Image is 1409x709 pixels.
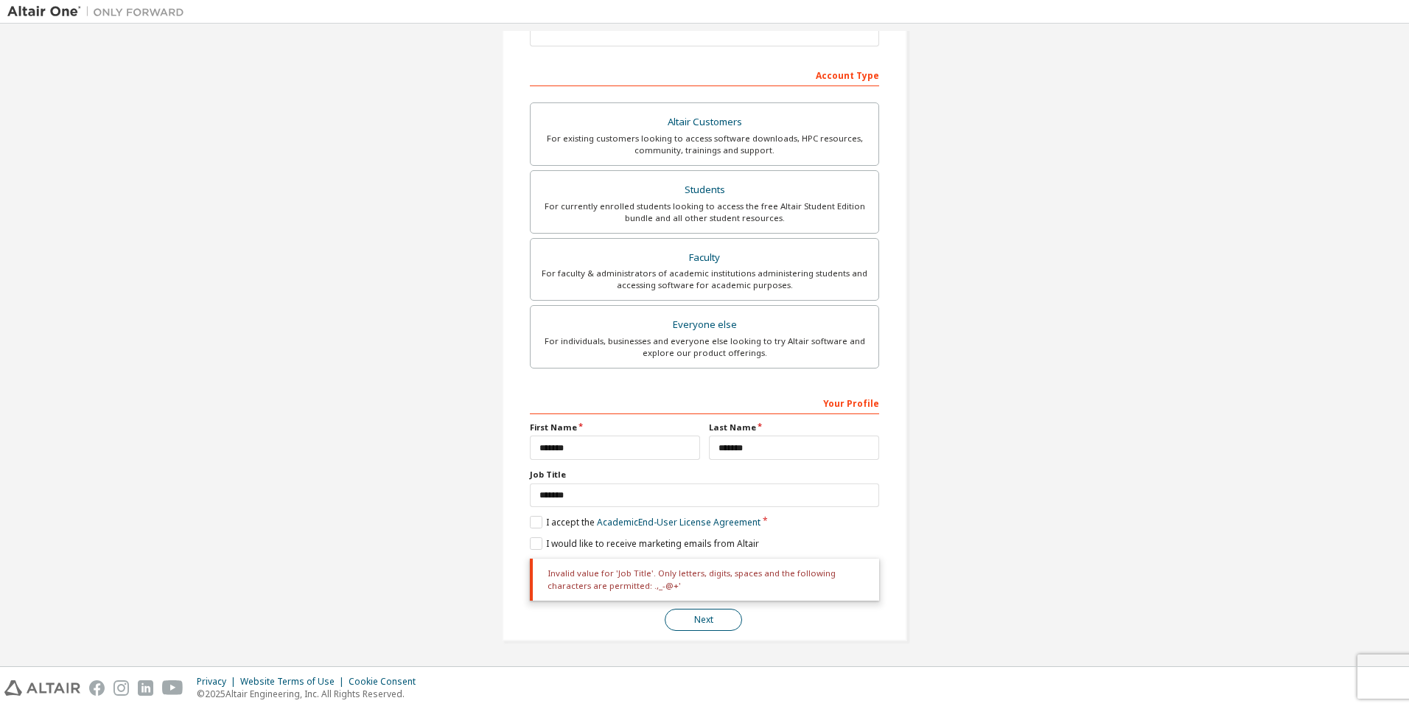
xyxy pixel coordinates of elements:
div: For currently enrolled students looking to access the free Altair Student Edition bundle and all ... [539,200,870,224]
div: Everyone else [539,315,870,335]
div: For faculty & administrators of academic institutions administering students and accessing softwa... [539,268,870,291]
label: I accept the [530,516,761,528]
img: altair_logo.svg [4,680,80,696]
img: Altair One [7,4,192,19]
div: Invalid value for 'Job Title'. Only letters, digits, spaces and the following characters are perm... [530,559,879,601]
div: Privacy [197,676,240,688]
div: Students [539,180,870,200]
img: youtube.svg [162,680,183,696]
label: Last Name [709,422,879,433]
div: For existing customers looking to access software downloads, HPC resources, community, trainings ... [539,133,870,156]
a: Academic End-User License Agreement [597,516,761,528]
label: I would like to receive marketing emails from Altair [530,537,759,550]
div: Website Terms of Use [240,676,349,688]
img: facebook.svg [89,680,105,696]
div: Your Profile [530,391,879,414]
div: For individuals, businesses and everyone else looking to try Altair software and explore our prod... [539,335,870,359]
div: Altair Customers [539,112,870,133]
img: instagram.svg [113,680,129,696]
label: Job Title [530,469,879,481]
div: Account Type [530,63,879,86]
div: Faculty [539,248,870,268]
div: Cookie Consent [349,676,424,688]
p: © 2025 Altair Engineering, Inc. All Rights Reserved. [197,688,424,700]
label: First Name [530,422,700,433]
img: linkedin.svg [138,680,153,696]
button: Next [665,609,742,631]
